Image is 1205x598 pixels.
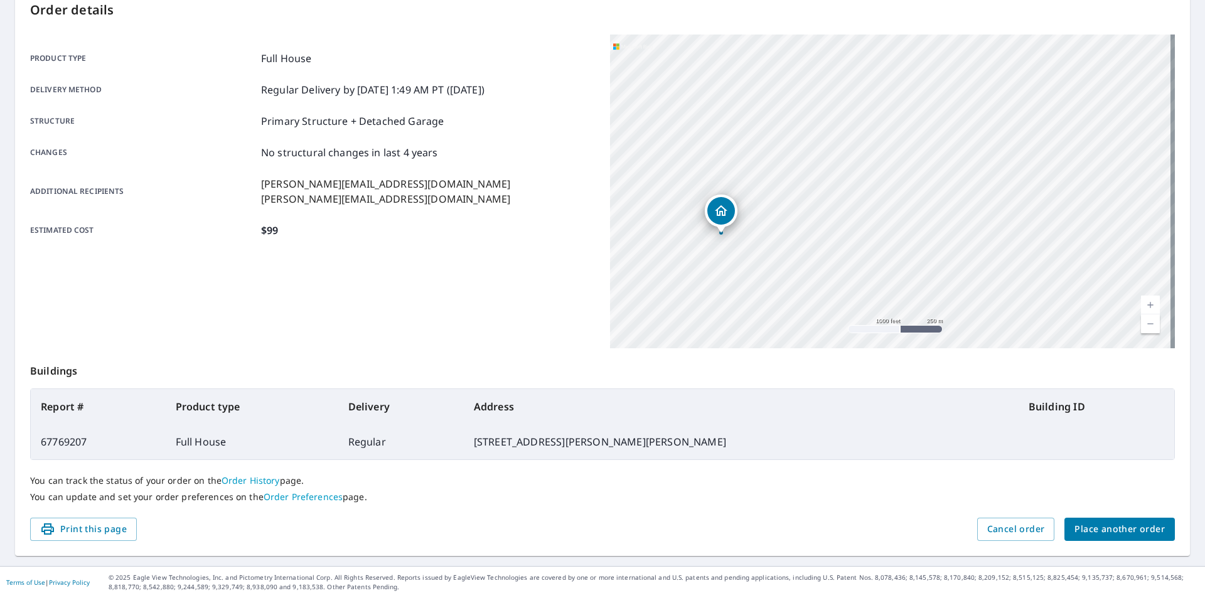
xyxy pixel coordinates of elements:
[261,82,485,97] p: Regular Delivery by [DATE] 1:49 AM PT ([DATE])
[464,389,1019,424] th: Address
[338,389,464,424] th: Delivery
[30,145,256,160] p: Changes
[30,51,256,66] p: Product type
[261,145,438,160] p: No structural changes in last 4 years
[30,223,256,238] p: Estimated cost
[977,518,1055,541] button: Cancel order
[31,424,166,459] td: 67769207
[166,389,338,424] th: Product type
[705,195,737,233] div: Dropped pin, building 1, Residential property, 6680 Griggs Rd Red Bud, IL 62278
[1064,518,1175,541] button: Place another order
[222,474,280,486] a: Order History
[31,389,166,424] th: Report #
[261,176,510,191] p: [PERSON_NAME][EMAIL_ADDRESS][DOMAIN_NAME]
[261,223,278,238] p: $99
[261,191,510,206] p: [PERSON_NAME][EMAIL_ADDRESS][DOMAIN_NAME]
[166,424,338,459] td: Full House
[464,424,1019,459] td: [STREET_ADDRESS][PERSON_NAME][PERSON_NAME]
[30,348,1175,388] p: Buildings
[30,82,256,97] p: Delivery method
[987,521,1045,537] span: Cancel order
[1141,296,1160,314] a: Current Level 15, Zoom In
[30,1,1175,19] p: Order details
[6,579,90,586] p: |
[109,573,1199,592] p: © 2025 Eagle View Technologies, Inc. and Pictometry International Corp. All Rights Reserved. Repo...
[264,491,343,503] a: Order Preferences
[30,518,137,541] button: Print this page
[30,114,256,129] p: Structure
[1141,314,1160,333] a: Current Level 15, Zoom Out
[261,114,444,129] p: Primary Structure + Detached Garage
[30,176,256,206] p: Additional recipients
[40,521,127,537] span: Print this page
[49,578,90,587] a: Privacy Policy
[1019,389,1174,424] th: Building ID
[30,475,1175,486] p: You can track the status of your order on the page.
[6,578,45,587] a: Terms of Use
[261,51,312,66] p: Full House
[30,491,1175,503] p: You can update and set your order preferences on the page.
[1074,521,1165,537] span: Place another order
[338,424,464,459] td: Regular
